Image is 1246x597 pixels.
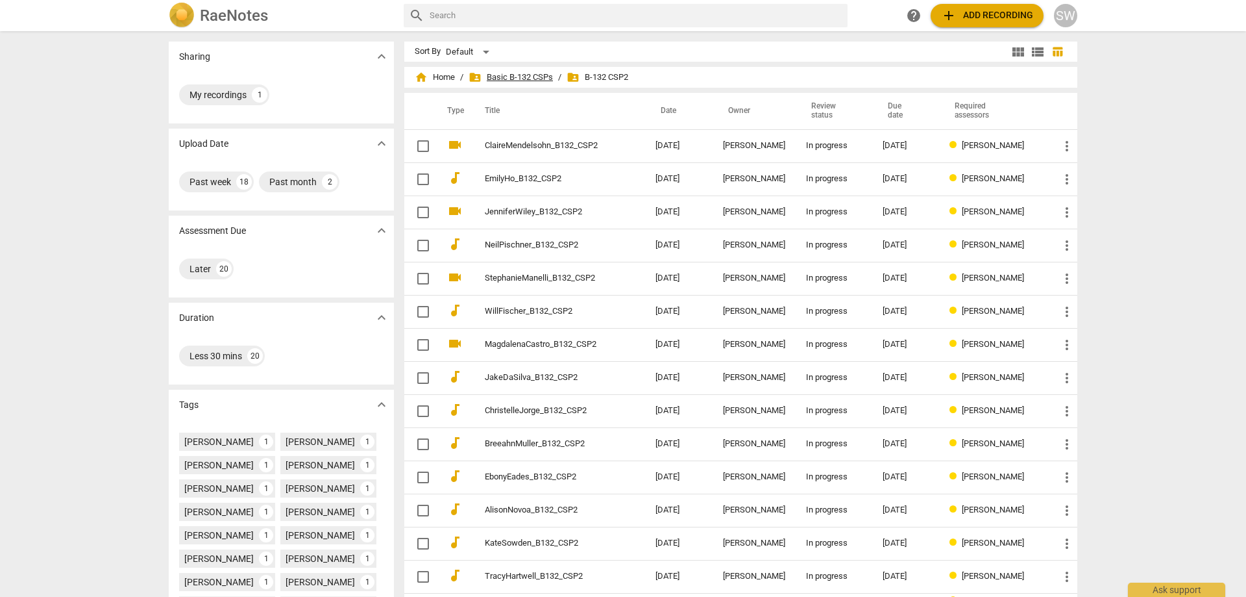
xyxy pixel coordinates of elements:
[645,229,713,262] td: [DATE]
[723,240,785,250] div: [PERSON_NAME]
[962,273,1024,283] span: [PERSON_NAME]
[485,439,609,449] a: BreeahnMuller_B132_CSP2
[1059,569,1075,585] span: more_vert
[374,397,389,413] span: expand_more
[723,174,785,184] div: [PERSON_NAME]
[485,472,609,482] a: EbonyEades_B132_CSP2
[286,459,355,472] div: [PERSON_NAME]
[372,308,391,327] button: Show more
[645,262,713,295] td: [DATE]
[447,303,463,318] span: audiotrack
[447,236,463,252] span: audiotrack
[806,340,862,349] div: In progress
[806,539,862,548] div: In progress
[902,4,925,27] a: Help
[447,535,463,550] span: audiotrack
[360,528,374,542] div: 1
[469,71,553,84] span: Basic B-132 CSPs
[447,270,463,285] span: videocam
[1059,205,1075,220] span: more_vert
[962,207,1024,216] span: [PERSON_NAME]
[883,505,929,515] div: [DATE]
[645,93,713,129] th: Date
[645,494,713,527] td: [DATE]
[372,134,391,153] button: Show more
[962,140,1024,150] span: [PERSON_NAME]
[941,8,1033,23] span: Add recording
[179,398,199,412] p: Tags
[723,373,785,383] div: [PERSON_NAME]
[360,552,374,566] div: 1
[883,141,929,151] div: [DATE]
[1047,42,1067,62] button: Table view
[723,307,785,316] div: [PERSON_NAME]
[169,3,393,29] a: LogoRaeNotes
[179,50,210,64] p: Sharing
[469,93,645,129] th: Title
[189,349,242,362] div: Less 30 mins
[645,328,713,361] td: [DATE]
[179,137,228,151] p: Upload Date
[259,458,273,472] div: 1
[883,307,929,316] div: [DATE]
[723,539,785,548] div: [PERSON_NAME]
[962,173,1024,183] span: [PERSON_NAME]
[189,88,247,101] div: My recordings
[949,505,962,514] span: Review status: in progress
[184,576,254,589] div: [PERSON_NAME]
[645,527,713,560] td: [DATE]
[806,505,862,515] div: In progress
[645,129,713,162] td: [DATE]
[374,49,389,64] span: expand_more
[184,435,254,448] div: [PERSON_NAME]
[430,5,842,26] input: Search
[949,173,962,183] span: Review status: in progress
[883,439,929,449] div: [DATE]
[409,8,424,23] span: search
[883,406,929,416] div: [DATE]
[1008,42,1028,62] button: Tile view
[949,372,962,382] span: Review status: in progress
[1059,238,1075,253] span: more_vert
[567,71,580,84] span: folder_shared
[645,162,713,196] td: [DATE]
[949,140,962,150] span: Review status: in progress
[447,336,463,351] span: videocam
[1059,370,1075,386] span: more_vert
[374,136,389,151] span: expand_more
[713,93,796,129] th: Owner
[259,435,273,449] div: 1
[322,174,337,190] div: 2
[360,458,374,472] div: 1
[1059,138,1075,154] span: more_vert
[259,552,273,566] div: 1
[883,174,929,184] div: [DATE]
[723,572,785,581] div: [PERSON_NAME]
[806,439,862,449] div: In progress
[1054,4,1077,27] button: SW
[1059,403,1075,419] span: more_vert
[259,505,273,519] div: 1
[723,505,785,515] div: [PERSON_NAME]
[941,8,957,23] span: add
[806,207,862,217] div: In progress
[558,73,561,83] span: /
[286,529,355,542] div: [PERSON_NAME]
[286,505,355,518] div: [PERSON_NAME]
[485,572,609,581] a: TracyHartwell_B132_CSP2
[1051,45,1064,58] span: table_chart
[883,472,929,482] div: [DATE]
[806,240,862,250] div: In progress
[723,207,785,217] div: [PERSON_NAME]
[447,402,463,418] span: audiotrack
[883,273,929,283] div: [DATE]
[723,406,785,416] div: [PERSON_NAME]
[372,221,391,240] button: Show more
[360,505,374,519] div: 1
[415,47,441,57] div: Sort By
[446,42,494,62] div: Default
[447,468,463,484] span: audiotrack
[372,395,391,414] button: Show more
[360,481,374,496] div: 1
[485,307,609,316] a: WillFischer_B132_CSP2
